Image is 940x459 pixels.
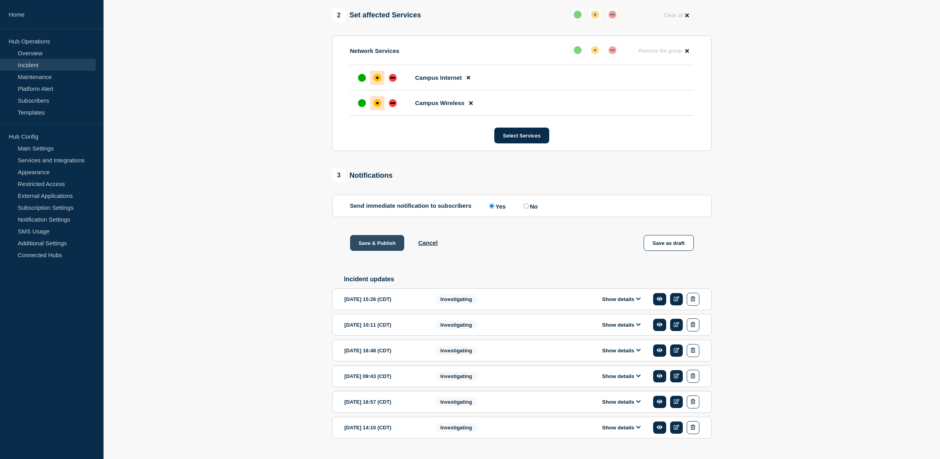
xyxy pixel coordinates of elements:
[494,128,549,143] button: Select Services
[435,320,477,329] span: Investigating
[332,169,393,182] div: Notifications
[608,11,616,19] div: down
[600,347,643,354] button: Show details
[659,8,693,23] button: Clear all
[634,43,694,58] button: Remove the group
[358,74,366,82] div: up
[639,48,682,54] span: Remove the group
[345,421,424,434] div: [DATE] 14:10 (CDT)
[600,399,643,405] button: Show details
[373,99,381,107] div: affected
[418,239,437,246] button: Cancel
[600,373,643,380] button: Show details
[435,397,477,406] span: Investigating
[350,202,694,210] div: Send immediate notification to subscribers
[415,100,465,106] span: Campus Wireless
[608,46,616,54] div: down
[605,8,620,22] button: down
[345,293,424,306] div: [DATE] 15:26 (CDT)
[522,202,538,210] label: No
[350,202,472,210] p: Send immediate notification to subscribers
[345,318,424,331] div: [DATE] 10:11 (CDT)
[487,202,506,210] label: Yes
[435,372,477,381] span: Investigating
[588,43,602,57] button: affected
[389,99,397,107] div: down
[345,395,424,408] div: [DATE] 16:57 (CDT)
[571,8,585,22] button: up
[571,43,585,57] button: up
[600,322,643,328] button: Show details
[524,203,529,209] input: No
[591,46,599,54] div: affected
[435,423,477,432] span: Investigating
[332,9,346,22] span: 2
[332,169,346,182] span: 3
[345,344,424,357] div: [DATE] 16:48 (CDT)
[574,46,582,54] div: up
[588,8,602,22] button: affected
[574,11,582,19] div: up
[350,47,399,54] p: Network Services
[350,235,405,251] button: Save & Publish
[345,370,424,383] div: [DATE] 09:43 (CDT)
[344,276,712,283] h2: Incident updates
[435,346,477,355] span: Investigating
[489,203,494,209] input: Yes
[600,296,643,303] button: Show details
[644,235,694,251] button: Save as draft
[358,99,366,107] div: up
[435,295,477,304] span: Investigating
[332,9,421,22] div: Set affected Services
[600,424,643,431] button: Show details
[389,74,397,82] div: down
[415,74,462,81] span: Campus Internet
[373,74,381,82] div: affected
[591,11,599,19] div: affected
[605,43,620,57] button: down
